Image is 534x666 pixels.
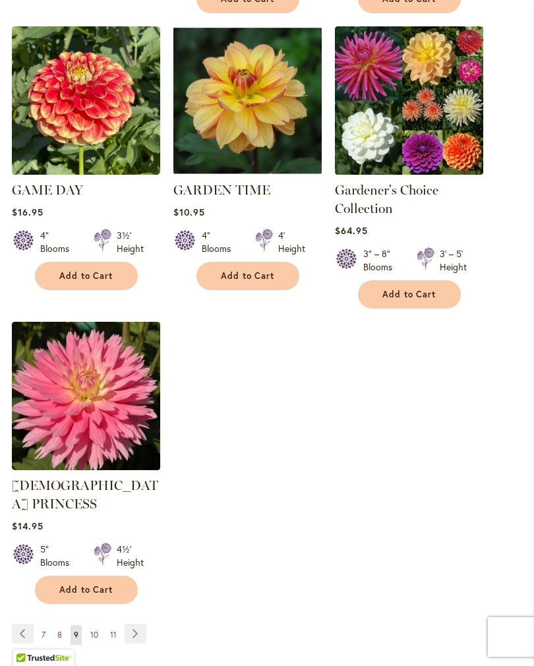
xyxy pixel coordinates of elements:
[173,165,322,177] a: GARDEN TIME
[87,625,102,645] a: 10
[278,229,305,255] div: 4' Height
[173,182,270,198] a: GARDEN TIME
[12,206,44,218] span: $16.95
[117,543,144,569] div: 4½' Height
[335,26,483,175] img: Gardener's Choice Collection
[12,322,160,470] img: GAY PRINCESS
[35,262,138,290] button: Add to Cart
[173,26,322,175] img: GARDEN TIME
[107,625,120,645] a: 11
[59,584,113,595] span: Add to Cart
[59,270,113,282] span: Add to Cart
[335,165,483,177] a: Gardener's Choice Collection
[382,289,436,300] span: Add to Cart
[12,26,160,175] img: GAME DAY
[173,206,205,218] span: $10.95
[90,630,98,640] span: 10
[110,630,117,640] span: 11
[335,182,438,216] a: Gardener's Choice Collection
[12,460,160,473] a: GAY PRINCESS
[54,625,65,645] a: 8
[35,576,138,604] button: Add to Cart
[117,229,144,255] div: 3½' Height
[221,270,275,282] span: Add to Cart
[196,262,299,290] button: Add to Cart
[202,229,239,255] div: 4" Blooms
[74,630,78,640] span: 9
[12,165,160,177] a: GAME DAY
[57,630,62,640] span: 8
[40,229,78,255] div: 4" Blooms
[40,543,78,569] div: 5" Blooms
[363,247,401,274] div: 3" – 8" Blooms
[12,182,83,198] a: GAME DAY
[12,520,44,532] span: $14.95
[440,247,467,274] div: 3' – 5' Height
[12,477,158,512] a: [DEMOGRAPHIC_DATA] PRINCESS
[335,224,368,237] span: $64.95
[10,619,47,656] iframe: Launch Accessibility Center
[358,280,461,309] button: Add to Cart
